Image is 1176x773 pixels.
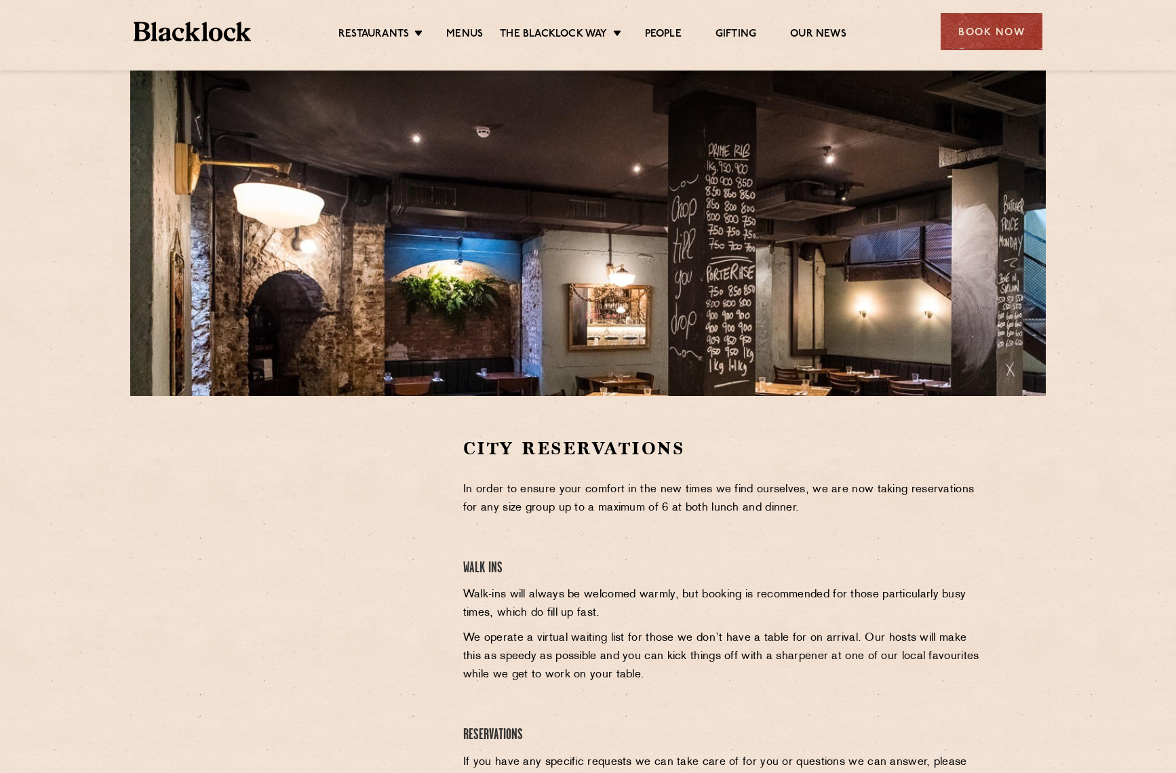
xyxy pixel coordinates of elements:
a: Menus [446,28,483,43]
iframe: OpenTable make booking widget [242,437,394,641]
h2: City Reservations [463,437,983,460]
p: In order to ensure your comfort in the new times we find ourselves, we are now taking reservation... [463,481,983,517]
a: The Blacklock Way [500,28,607,43]
h4: Walk Ins [463,559,983,578]
a: People [645,28,682,43]
a: Restaurants [338,28,409,43]
p: Walk-ins will always be welcomed warmly, but booking is recommended for those particularly busy t... [463,586,983,622]
p: We operate a virtual waiting list for those we don’t have a table for on arrival. Our hosts will ... [463,629,983,684]
a: Gifting [716,28,756,43]
h4: Reservations [463,726,983,745]
img: BL_Textured_Logo-footer-cropped.svg [134,22,251,41]
div: Book Now [941,13,1042,50]
a: Our News [790,28,846,43]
